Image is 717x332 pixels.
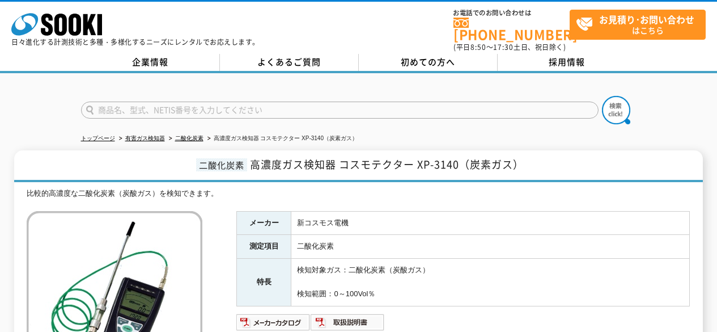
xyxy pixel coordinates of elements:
[81,102,599,119] input: 商品名、型式、NETIS番号を入力してください
[196,158,247,171] span: 二酸化炭素
[359,54,498,71] a: 初めての方へ
[220,54,359,71] a: よくあるご質問
[291,235,690,259] td: 二酸化炭素
[11,39,260,45] p: 日々進化する計測技術と多種・多様化するニーズにレンタルでお応えします。
[401,56,455,68] span: 初めての方へ
[81,135,115,141] a: トップページ
[236,321,311,329] a: メーカーカタログ
[237,235,291,259] th: 測定項目
[236,313,311,331] img: メーカーカタログ
[125,135,165,141] a: 有害ガス検知器
[291,259,690,306] td: 検知対象ガス：二酸化炭素（炭酸ガス） 検知範囲：0～100Vol％
[205,133,358,145] li: 高濃度ガス検知器 コスモテクター XP-3140（炭素ガス）
[599,12,694,26] strong: お見積り･お問い合わせ
[470,42,486,52] span: 8:50
[493,42,514,52] span: 17:30
[576,10,705,39] span: はこちら
[175,135,203,141] a: 二酸化炭素
[453,10,570,16] span: お電話でのお問い合わせは
[291,211,690,235] td: 新コスモス電機
[237,259,291,306] th: 特長
[498,54,637,71] a: 採用情報
[453,42,566,52] span: (平日 ～ 土日、祝日除く)
[311,313,385,331] img: 取扱説明書
[311,321,385,329] a: 取扱説明書
[602,96,630,124] img: btn_search.png
[81,54,220,71] a: 企業情報
[237,211,291,235] th: メーカー
[250,157,524,172] span: 高濃度ガス検知器 コスモテクター XP-3140（炭素ガス）
[570,10,706,40] a: お見積り･お問い合わせはこちら
[453,18,570,41] a: [PHONE_NUMBER]
[27,188,690,200] div: 比較的高濃度な二酸化炭素（炭酸ガス）を検知できます。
